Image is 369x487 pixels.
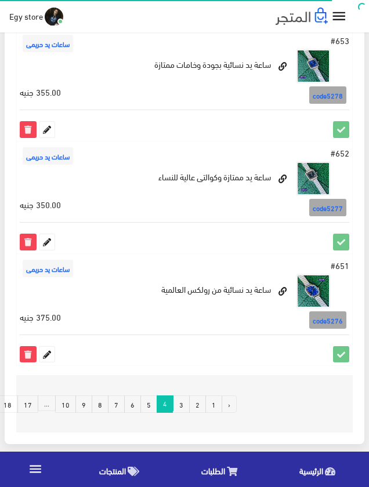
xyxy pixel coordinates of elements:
[331,32,349,49] span: #653
[17,395,38,413] a: 17
[309,86,346,104] span: code5278
[45,8,63,26] img: ...
[296,274,331,308] img: saaa-yd-nsayy-mn-rolks-alaaalmy.jpg
[92,395,108,413] a: 8
[9,7,63,26] a: ... Egy store
[201,463,225,478] span: الطلبات
[28,461,43,477] i: 
[71,455,173,484] a: المنتجات
[20,196,61,213] span: 350.00 جنيه
[17,141,353,253] td: ساعة يد ممتازة وكوالتى عالية للنساء
[55,395,76,413] a: 10
[23,35,73,52] span: ساعات يد حريمى
[309,311,346,329] span: code5276
[9,9,43,23] span: Egy store
[140,395,157,413] a: 5
[173,455,272,484] a: الطلبات
[99,463,126,478] span: المنتجات
[173,395,190,413] a: 3
[276,8,328,25] img: .
[189,395,206,413] a: 2
[17,28,353,141] td: ساعة يد نسائية بجودة وخامات ممتازة
[157,395,173,411] span: 4
[108,395,125,413] a: 7
[296,49,331,83] img: saaa-yd-nsayy-bgod-okhamat-mmtaz.jpg
[271,455,369,484] a: الرئيسية
[20,308,61,325] span: 375.00 جنيه
[296,161,331,196] img: saaa-yd-mmtaz-okoalt-aaaly-llnsaaa.jpg
[23,260,73,277] span: ساعات يد حريمى
[309,199,346,216] span: code5277
[331,257,349,274] span: #651
[23,147,73,165] span: ساعات يد حريمى
[222,395,237,413] a: « السابق
[205,395,222,413] a: 1
[331,8,348,25] i: 
[20,83,61,100] span: 355.00 جنيه
[75,395,92,413] a: 9
[299,463,323,478] span: الرئيسية
[17,253,353,366] td: ساعة يد نسائية من رولكس العالمية
[124,395,141,413] a: 6
[331,144,349,161] span: #652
